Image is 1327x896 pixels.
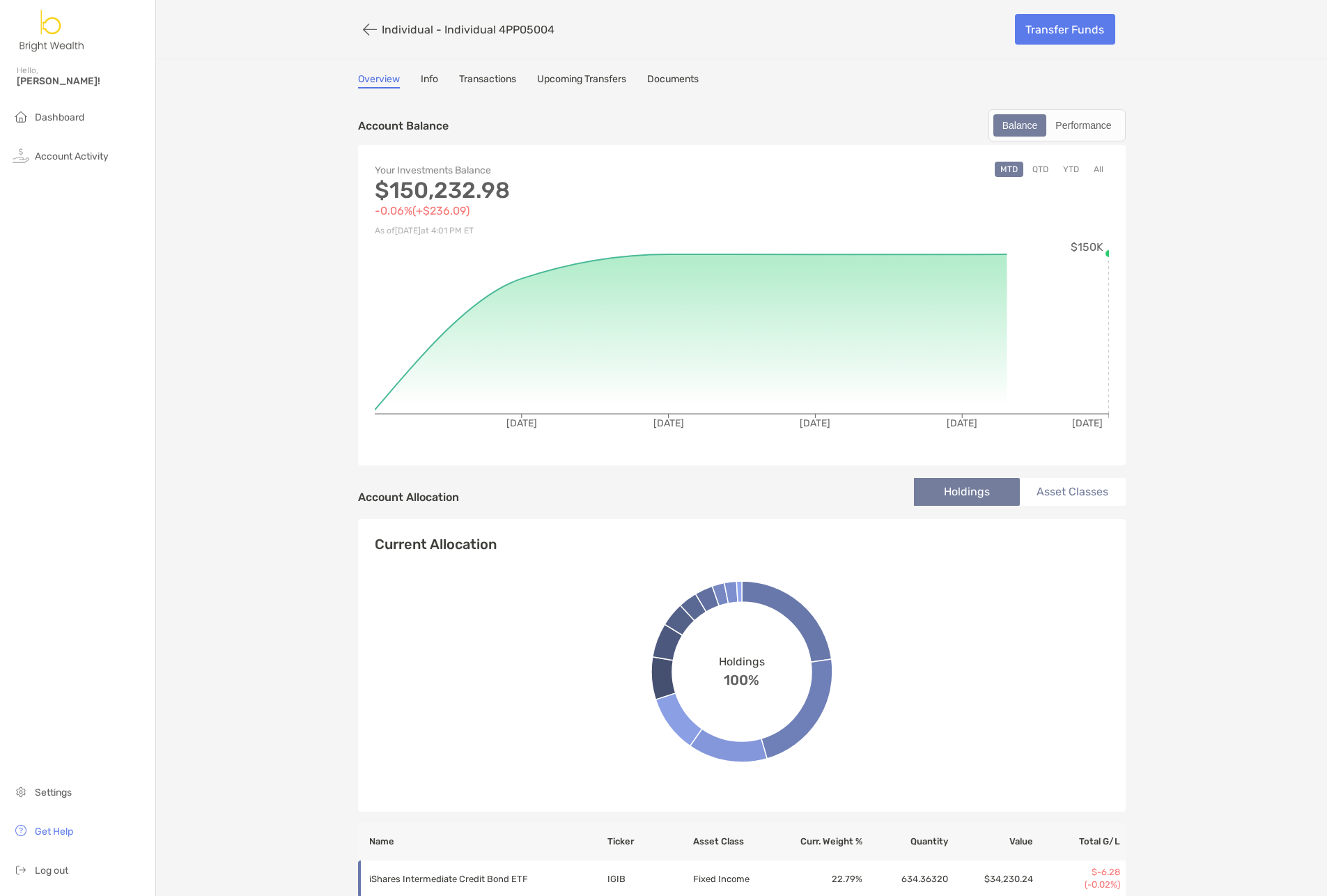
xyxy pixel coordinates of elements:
[459,73,516,88] a: Transactions
[358,823,607,860] th: Name
[375,202,742,219] p: -0.06% ( +$236.09 )
[988,109,1126,141] div: segmented control
[13,108,29,125] img: household icon
[719,655,765,668] span: Holdings
[35,111,84,123] span: Dashboard
[653,417,683,429] tspan: [DATE]
[914,478,1020,506] li: Holdings
[375,182,742,199] p: $150,232.98
[1034,866,1119,879] p: $-6.28
[777,823,863,860] th: Curr. Weight %
[13,147,29,164] img: activity icon
[17,6,88,56] img: Zoe Logo
[724,668,759,688] span: 100%
[647,73,699,88] a: Documents
[17,75,147,87] span: [PERSON_NAME]!
[537,73,626,88] a: Upcoming Transfers
[800,417,830,429] tspan: [DATE]
[13,861,29,878] img: logout icon
[35,787,72,798] span: Settings
[358,491,459,504] h4: Account Allocation
[506,417,536,429] tspan: [DATE]
[1020,478,1126,506] li: Asset Classes
[1048,116,1119,135] div: Performance
[1072,417,1103,429] tspan: [DATE]
[1071,240,1103,254] tspan: $150K
[949,823,1034,860] th: Value
[375,162,742,179] p: Your Investments Balance
[13,822,29,839] img: get-help icon
[1027,162,1054,177] button: QTD
[1015,14,1115,45] a: Transfer Funds
[1034,879,1119,891] p: (-0.02%)
[1034,823,1125,860] th: Total G/L
[358,117,449,134] p: Account Balance
[995,162,1023,177] button: MTD
[421,73,438,88] a: Info
[35,865,68,876] span: Log out
[35,826,73,837] span: Get Help
[35,150,109,162] span: Account Activity
[375,536,497,553] h4: Current Allocation
[863,823,949,860] th: Quantity
[1088,162,1109,177] button: All
[607,823,692,860] th: Ticker
[947,417,977,429] tspan: [DATE]
[995,116,1046,135] div: Balance
[692,823,778,860] th: Asset Class
[375,222,742,240] p: As of [DATE] at 4:01 PM ET
[358,73,400,88] a: Overview
[1057,162,1085,177] button: YTD
[13,783,29,800] img: settings icon
[382,23,554,36] p: Individual - Individual 4PP05004
[369,870,564,888] p: iShares Intermediate Credit Bond ETF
